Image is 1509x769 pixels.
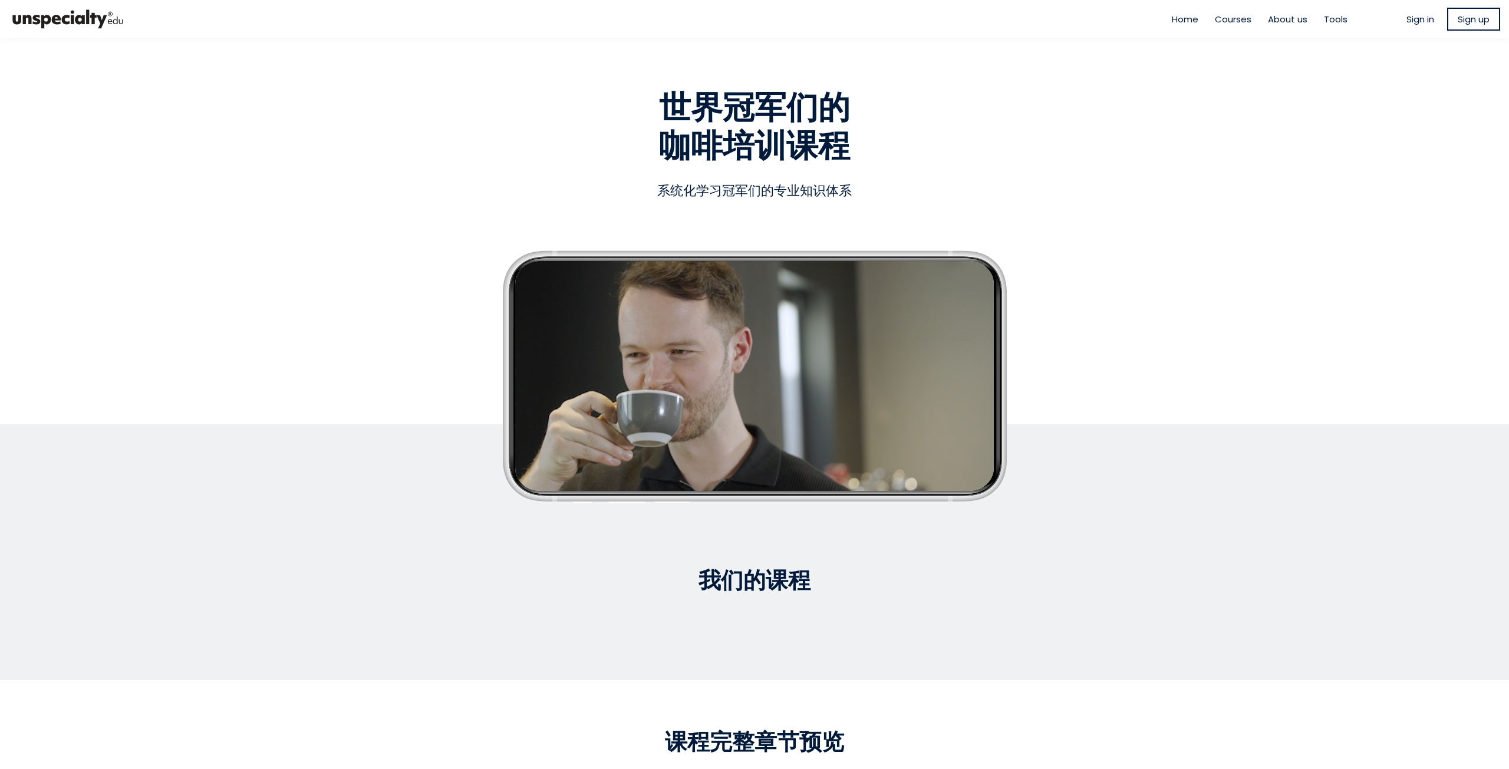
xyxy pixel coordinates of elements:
[1172,12,1198,26] a: Home
[9,5,127,34] img: bc390a18feecddb333977e298b3a00a1.png
[1458,12,1490,26] span: Sign up
[1324,12,1347,26] a: Tools
[1406,12,1434,26] a: Sign in
[419,566,1090,595] h2: 我们的课程
[1447,8,1500,31] a: Sign up
[419,88,1090,165] h1: 世界冠军们的 咖啡培训课程
[419,180,1090,202] div: 系统化学习冠军们的专业知识体系
[419,727,1090,756] p: 课程完整章节预览
[1268,12,1307,26] a: About us
[1215,12,1251,26] a: Courses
